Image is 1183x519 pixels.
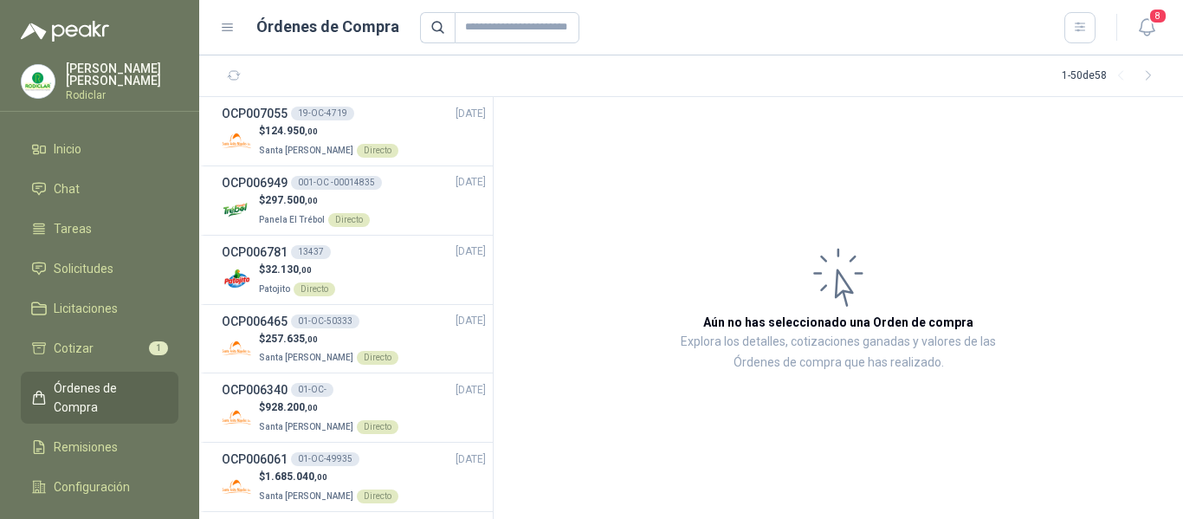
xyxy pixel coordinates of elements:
div: Directo [328,213,370,227]
span: Santa [PERSON_NAME] [259,422,353,431]
span: 1 [149,341,168,355]
span: [DATE] [456,313,486,329]
div: 1 - 50 de 58 [1062,62,1162,90]
div: Directo [357,420,398,434]
a: OCP00606101-OC-49935[DATE] Company Logo$1.685.040,00Santa [PERSON_NAME]Directo [222,450,486,504]
span: Patojito [259,284,290,294]
div: 13437 [291,245,331,259]
p: Explora los detalles, cotizaciones ganadas y valores de las Órdenes de compra que has realizado. [667,332,1010,373]
p: $ [259,331,398,347]
span: Solicitudes [54,259,113,278]
span: [DATE] [456,174,486,191]
h3: OCP006465 [222,312,288,331]
div: 01-OC-49935 [291,452,359,466]
div: 19-OC-4719 [291,107,354,120]
span: 928.200 [265,401,318,413]
img: Company Logo [222,126,252,156]
a: Configuración [21,470,178,503]
span: Tareas [54,219,92,238]
a: Solicitudes [21,252,178,285]
h3: OCP006781 [222,243,288,262]
div: Directo [357,490,398,503]
img: Logo peakr [21,21,109,42]
a: Chat [21,172,178,205]
span: Santa [PERSON_NAME] [259,491,353,501]
span: Chat [54,179,80,198]
p: $ [259,399,398,416]
div: Directo [357,144,398,158]
a: Cotizar1 [21,332,178,365]
span: ,00 [305,334,318,344]
a: Órdenes de Compra [21,372,178,424]
span: ,00 [305,196,318,205]
img: Company Logo [222,333,252,363]
span: [DATE] [456,106,486,122]
img: Company Logo [22,65,55,98]
a: Inicio [21,133,178,165]
span: ,00 [305,127,318,136]
img: Company Logo [222,195,252,225]
div: 01-OC- [291,383,333,397]
a: OCP00678113437[DATE] Company Logo$32.130,00PatojitoDirecto [222,243,486,297]
h3: Aún no has seleccionado una Orden de compra [703,313,973,332]
p: $ [259,469,398,485]
span: Licitaciones [54,299,118,318]
span: Inicio [54,139,81,159]
div: Directo [294,282,335,296]
p: Rodiclar [66,90,178,101]
div: Directo [357,351,398,365]
h3: OCP006061 [222,450,288,469]
span: Santa [PERSON_NAME] [259,353,353,362]
p: $ [259,262,335,278]
span: ,00 [299,265,312,275]
span: 257.635 [265,333,318,345]
a: OCP00634001-OC-[DATE] Company Logo$928.200,00Santa [PERSON_NAME]Directo [222,380,486,435]
h1: Órdenes de Compra [256,15,399,39]
span: 32.130 [265,263,312,276]
p: [PERSON_NAME] [PERSON_NAME] [66,62,178,87]
div: 001-OC -00014835 [291,176,382,190]
img: Company Logo [222,264,252,295]
span: ,00 [314,472,327,482]
div: 01-OC-50333 [291,315,359,328]
span: Configuración [54,477,130,496]
a: Remisiones [21,431,178,464]
span: Santa [PERSON_NAME] [259,146,353,155]
img: Company Logo [222,471,252,502]
button: 8 [1131,12,1162,43]
span: [DATE] [456,382,486,399]
a: Tareas [21,212,178,245]
span: [DATE] [456,243,486,260]
a: OCP00705519-OC-4719[DATE] Company Logo$124.950,00Santa [PERSON_NAME]Directo [222,104,486,159]
a: Licitaciones [21,292,178,325]
span: Panela El Trébol [259,215,325,224]
p: $ [259,192,370,209]
a: OCP00646501-OC-50333[DATE] Company Logo$257.635,00Santa [PERSON_NAME]Directo [222,312,486,367]
h3: OCP007055 [222,104,288,123]
span: ,00 [305,403,318,412]
span: Remisiones [54,438,118,457]
span: Órdenes de Compra [54,379,162,417]
span: [DATE] [456,451,486,468]
span: Cotizar [54,339,94,358]
span: 124.950 [265,125,318,137]
span: 297.500 [265,194,318,206]
a: OCP006949001-OC -00014835[DATE] Company Logo$297.500,00Panela El TrébolDirecto [222,173,486,228]
img: Company Logo [222,402,252,432]
p: $ [259,123,398,139]
span: 8 [1148,8,1167,24]
h3: OCP006340 [222,380,288,399]
h3: OCP006949 [222,173,288,192]
span: 1.685.040 [265,470,327,483]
